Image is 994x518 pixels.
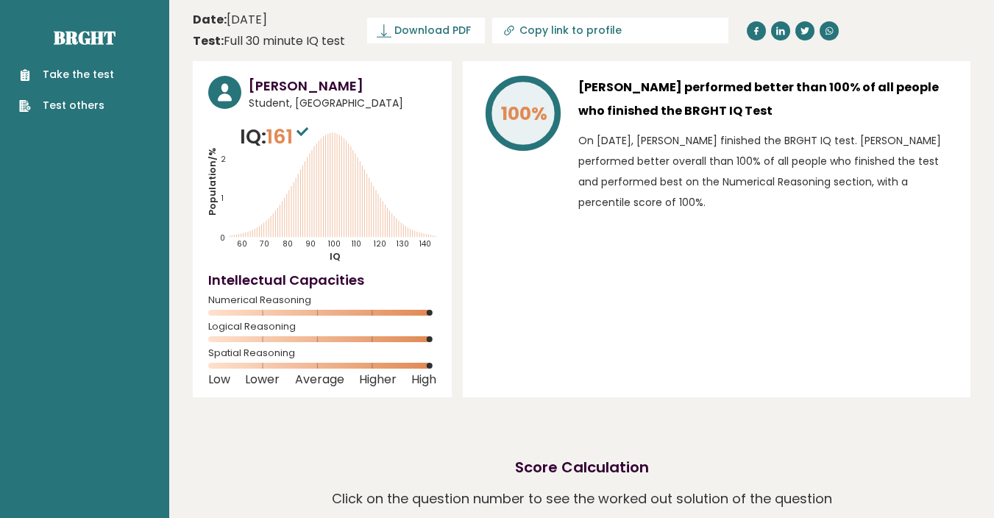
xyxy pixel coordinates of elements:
span: Higher [359,377,397,383]
tspan: 1 [221,193,224,204]
b: Date: [193,11,227,28]
p: On [DATE], [PERSON_NAME] finished the BRGHT IQ test. [PERSON_NAME] performed better overall than ... [578,130,955,213]
a: Download PDF [367,18,485,43]
tspan: 0 [220,233,225,244]
span: Download PDF [394,23,471,38]
tspan: 70 [260,238,270,249]
time: [DATE] [193,11,267,29]
span: Numerical Reasoning [208,297,436,303]
span: Student, [GEOGRAPHIC_DATA] [249,96,436,111]
tspan: IQ [330,250,341,263]
p: IQ: [240,122,312,152]
h4: Intellectual Capacities [208,270,436,290]
b: Test: [193,32,224,49]
tspan: 100 [329,238,341,249]
tspan: 60 [237,238,247,249]
span: High [411,377,436,383]
tspan: Population/% [206,148,219,216]
tspan: 2 [221,154,226,165]
tspan: 130 [397,238,409,249]
tspan: 120 [374,238,387,249]
p: Click on the question number to see the worked out solution of the question [332,486,832,512]
span: Low [208,377,230,383]
tspan: 80 [283,238,294,249]
tspan: 110 [352,238,362,249]
tspan: 100% [501,101,547,127]
tspan: 90 [305,238,316,249]
span: Average [295,377,344,383]
div: Full 30 minute IQ test [193,32,345,50]
span: Spatial Reasoning [208,350,436,356]
a: Take the test [19,67,114,82]
a: Brght [54,26,116,49]
span: 161 [266,123,312,150]
tspan: 140 [420,238,432,249]
span: Logical Reasoning [208,324,436,330]
span: Lower [245,377,280,383]
h2: Score Calculation [515,456,649,478]
h3: [PERSON_NAME] performed better than 100% of all people who finished the BRGHT IQ Test [578,76,955,123]
h3: [PERSON_NAME] [249,76,436,96]
a: Test others [19,98,114,113]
